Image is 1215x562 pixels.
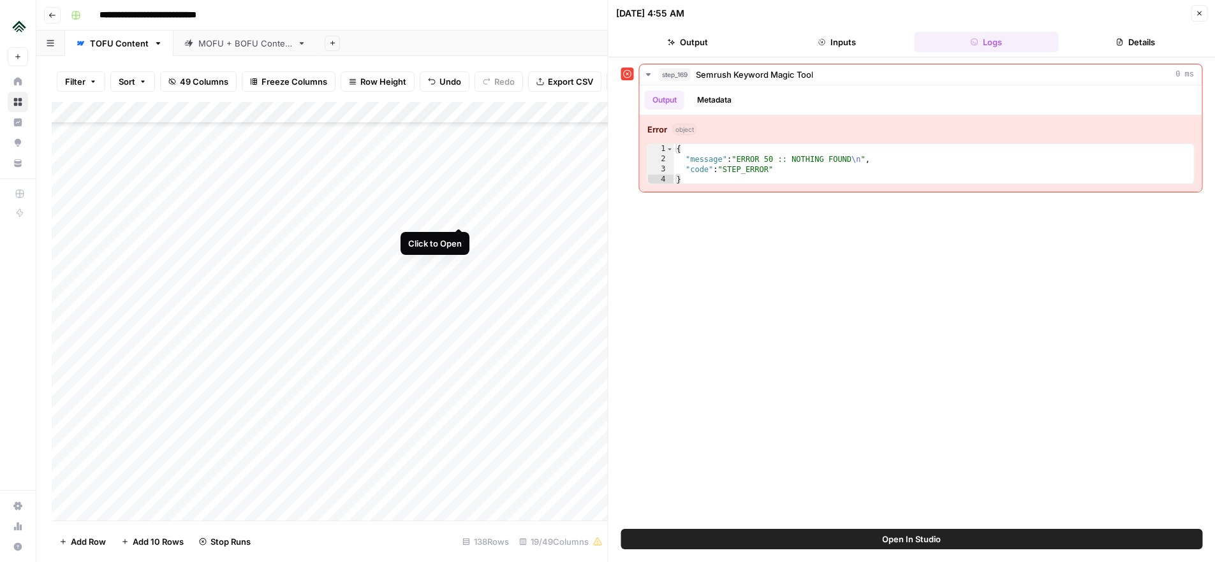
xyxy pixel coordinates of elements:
[439,75,461,88] span: Undo
[8,92,28,112] a: Browse
[8,10,28,42] button: Workspace: Uplisting
[645,90,684,110] button: Output
[8,71,28,92] a: Home
[408,237,462,250] div: Click to Open
[494,75,515,88] span: Redo
[696,68,813,81] span: Semrush Keyword Magic Tool
[8,112,28,133] a: Insights
[65,31,173,56] a: TOFU Content
[648,144,674,154] div: 1
[457,531,514,552] div: 138 Rows
[1175,69,1194,80] span: 0 ms
[882,533,941,545] span: Open In Studio
[548,75,593,88] span: Export CSV
[133,535,184,548] span: Add 10 Rows
[640,64,1202,85] button: 0 ms
[8,496,28,516] a: Settings
[173,31,317,56] a: MOFU + BOFU Content
[210,535,251,548] span: Stop Runs
[420,71,469,92] button: Undo
[659,68,691,81] span: step_169
[648,164,674,175] div: 3
[65,75,85,88] span: Filter
[666,144,674,154] span: Toggle code folding, rows 1 through 4
[648,175,674,185] div: 4
[528,71,601,92] button: Export CSV
[8,133,28,153] a: Opportunities
[765,32,909,52] button: Inputs
[360,75,406,88] span: Row Height
[191,531,258,552] button: Stop Runs
[648,154,674,164] div: 2
[672,124,697,135] span: object
[8,153,28,173] a: Your Data
[114,531,191,552] button: Add 10 Rows
[180,75,228,88] span: 49 Columns
[8,537,28,557] button: Help + Support
[616,32,760,52] button: Output
[110,71,155,92] button: Sort
[475,71,523,92] button: Redo
[71,535,106,548] span: Add Row
[90,37,149,50] div: TOFU Content
[242,71,335,92] button: Freeze Columns
[640,85,1202,192] div: 0 ms
[119,75,135,88] span: Sort
[57,71,105,92] button: Filter
[514,531,608,552] div: 19/49 Columns
[1063,32,1207,52] button: Details
[914,32,1058,52] button: Logs
[616,7,684,20] div: [DATE] 4:55 AM
[8,516,28,537] a: Usage
[689,90,739,110] button: Metadata
[52,531,114,552] button: Add Row
[160,71,237,92] button: 49 Columns
[647,123,667,136] strong: Error
[621,529,1203,549] button: Open In Studio
[341,71,415,92] button: Row Height
[8,15,31,38] img: Uplisting Logo
[261,75,327,88] span: Freeze Columns
[198,37,292,50] div: MOFU + BOFU Content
